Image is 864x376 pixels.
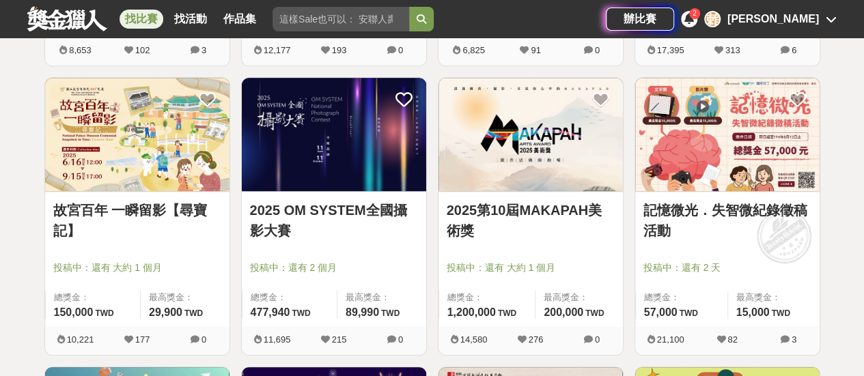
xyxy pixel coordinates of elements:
a: Cover Image [438,78,623,192]
span: 6,825 [462,45,485,55]
span: 89,990 [346,306,379,318]
span: 2 [693,10,697,17]
span: 最高獎金： [736,291,811,304]
input: 這樣Sale也可以： 安聯人壽創意銷售法募集 [273,7,409,31]
div: [PERSON_NAME] [727,11,819,27]
span: 21,100 [657,334,684,345]
a: 作品集 [218,10,262,29]
span: 57,000 [644,306,678,318]
span: 投稿中：還有 2 天 [643,261,811,275]
span: 17,395 [657,45,684,55]
span: TWD [771,308,790,318]
span: 14,580 [460,334,488,345]
span: 313 [725,45,740,55]
span: 投稿中：還有 大約 1 個月 [53,261,221,275]
span: 477,940 [251,306,290,318]
img: Cover Image [635,78,820,192]
span: 0 [201,334,206,345]
span: 200,000 [544,306,583,318]
span: 10,221 [67,334,94,345]
span: TWD [381,308,400,318]
span: 276 [529,334,544,345]
span: TWD [498,308,516,318]
a: Cover Image [635,78,820,192]
span: 11,695 [264,334,291,345]
span: 0 [595,334,600,345]
span: 6 [792,45,796,55]
span: TWD [585,308,604,318]
div: 賴 [704,11,721,27]
span: 最高獎金： [346,291,418,304]
span: 3 [201,45,206,55]
span: 15,000 [736,306,770,318]
span: 投稿中：還有 2 個月 [250,261,418,275]
span: 0 [398,334,403,345]
span: 0 [398,45,403,55]
a: 2025第10屆MAKAPAH美術獎 [447,200,615,241]
a: 記憶微光．失智微紀錄徵稿活動 [643,200,811,241]
img: Cover Image [438,78,623,192]
span: 總獎金： [54,291,132,304]
a: Cover Image [45,78,229,192]
span: 總獎金： [644,291,719,304]
a: 2025 OM SYSTEM全國攝影大賽 [250,200,418,241]
span: TWD [95,308,113,318]
span: 29,900 [149,306,182,318]
span: 150,000 [54,306,94,318]
span: 8,653 [69,45,92,55]
span: 177 [135,334,150,345]
a: 找比賽 [120,10,163,29]
a: 故宮百年 一瞬留影【尋寶記】 [53,200,221,241]
span: 最高獎金： [544,291,614,304]
a: 找活動 [169,10,212,29]
span: 91 [531,45,540,55]
span: 總獎金： [447,291,527,304]
a: Cover Image [242,78,426,192]
span: 215 [332,334,347,345]
img: Cover Image [242,78,426,192]
span: 0 [595,45,600,55]
span: 102 [135,45,150,55]
span: 投稿中：還有 大約 1 個月 [447,261,615,275]
span: 3 [792,334,796,345]
span: TWD [292,308,310,318]
span: 12,177 [264,45,291,55]
a: 辦比賽 [606,8,674,31]
span: 總獎金： [251,291,329,304]
span: 1,200,000 [447,306,496,318]
img: Cover Image [45,78,229,192]
span: 最高獎金： [149,291,221,304]
span: TWD [184,308,203,318]
span: 82 [727,334,737,345]
span: TWD [679,308,697,318]
span: 193 [332,45,347,55]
